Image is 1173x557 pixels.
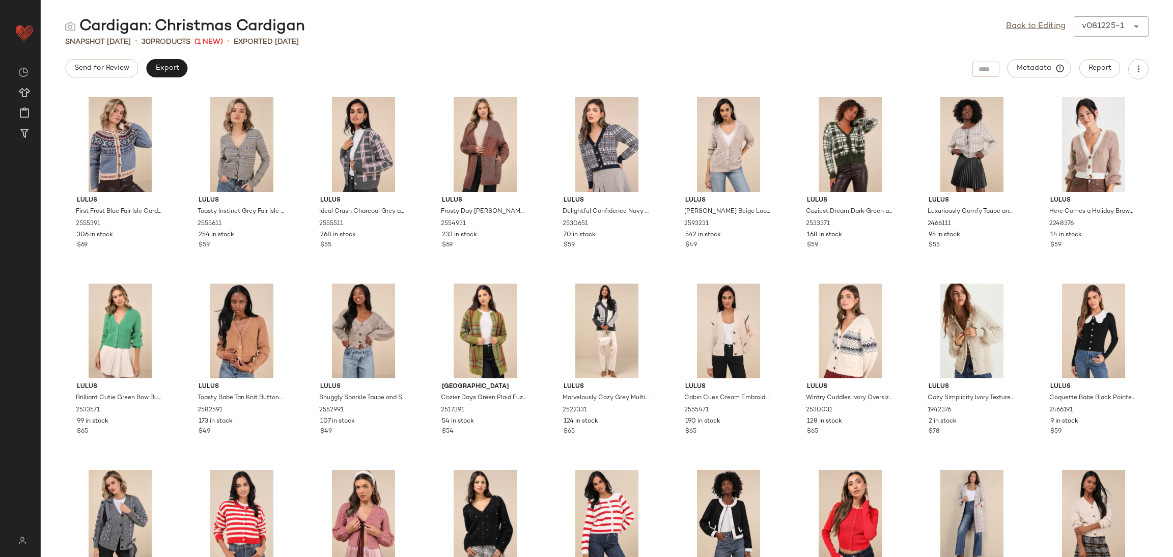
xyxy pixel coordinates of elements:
span: Lulus [77,382,163,392]
span: 254 in stock [199,231,234,240]
span: $59 [564,241,575,250]
span: First Frost Blue Fair Isle Cardigan [76,207,162,216]
img: 12285801_2555611.jpg [190,97,293,192]
span: 2248376 [1049,219,1074,229]
img: heart_red.DM2ytmEG.svg [14,22,35,43]
span: $59 [807,241,818,250]
img: 11974901_2466111.jpg [920,97,1023,192]
span: Coquette Babe Black Pointelle [PERSON_NAME] Pan Collar Cardigan [1049,394,1136,403]
span: • [227,36,230,48]
img: 12382361_2582591.jpg [190,284,293,378]
span: [GEOGRAPHIC_DATA] [442,382,528,392]
span: 124 in stock [564,417,598,426]
div: Cardigan: Christmas Cardigan [65,16,305,37]
span: $59 [1050,427,1062,436]
span: 14 in stock [1050,231,1082,240]
span: Brilliant Cutie Green Bow Button-Front Cropped Cardigan [76,394,162,403]
span: Here Comes a Holiday Brown and White Striped Button-Up Cardigan [1049,207,1136,216]
span: Cozier Days Green Plaid Fuzzy Oversized Cardigan [441,394,527,403]
span: [PERSON_NAME] Beige Loose Knit Button-Up Cardigan Sweater [684,207,771,216]
span: 2 in stock [929,417,957,426]
span: Coziest Dream Dark Green and Ivory Plaid Eyelash Knit Cardigan [806,207,892,216]
span: $65 [77,427,88,436]
span: Lulus [199,382,285,392]
span: Toasty Babe Tan Knit Button-Up Cropped Cardigan [198,394,284,403]
span: Marvelously Cozy Grey Multi Patchwork Cardigan Sweater [563,394,649,403]
span: Lulus [807,382,893,392]
span: 2582591 [198,406,222,415]
span: $69 [442,241,453,250]
div: v081225-1 [1082,20,1124,33]
span: Lulus [442,196,528,205]
button: Send for Review [65,59,138,77]
span: $55 [929,241,940,250]
button: Export [146,59,187,77]
span: 30 [142,38,151,46]
span: 2555611 [198,219,221,229]
span: 2555391 [76,219,100,229]
span: Lulus [320,196,407,205]
img: 12208621_2533371.jpg [799,97,902,192]
span: 70 in stock [564,231,596,240]
img: 12283601_2554931.jpg [434,97,537,192]
img: 12184781_2530031.jpg [799,284,902,378]
span: Report [1088,64,1111,72]
span: 2530651 [563,219,588,229]
span: Lulus [77,196,163,205]
span: $59 [199,241,210,250]
span: 542 in stock [685,231,721,240]
span: Luxuriously Comfy Taupe and Ivory Checkered Rhinestone Cardigan [928,207,1014,216]
span: Toasty Instinct Grey Fair Isle Cardigan [198,207,284,216]
span: Lulus [929,196,1015,205]
img: svg%3e [65,21,75,32]
span: Cabin Cues Cream Embroidered Cardigan [684,394,771,403]
img: 10928821_2248376.jpg [1042,97,1145,192]
img: 12181481_2522331.jpg [555,284,658,378]
span: 268 in stock [320,231,356,240]
img: 12277041_2555511.jpg [312,97,415,192]
p: Exported [DATE] [234,37,299,47]
span: 2555511 [319,219,343,229]
span: Lulus [1050,382,1137,392]
span: $49 [199,427,210,436]
span: $69 [77,241,88,250]
span: $65 [807,427,818,436]
span: Wintry Cuddles Ivory Oversized Fair Isle Cardigan [806,394,892,403]
span: 95 in stock [929,231,960,240]
span: Lulus [807,196,893,205]
img: 12187761_2533571.jpg [69,284,172,378]
div: Products [142,37,190,47]
button: Metadata [1008,59,1071,77]
span: 2533371 [806,219,830,229]
span: Export [155,64,179,72]
span: Snuggly Sparkle Taupe and Silver Eyelash Knit Cardigan [319,394,406,403]
span: Cozy Simplicity Ivory Textured Chenille Knit Button-Up Sweater [928,394,1014,403]
span: Metadata [1016,64,1063,73]
span: 54 in stock [442,417,474,426]
span: 190 in stock [685,417,720,426]
span: 2466191 [1049,406,1073,415]
button: Report [1079,59,1120,77]
img: 12278661_2555391.jpg [69,97,172,192]
img: 12435101_2593231.jpg [677,97,780,192]
span: 9 in stock [1050,417,1078,426]
span: 2555471 [684,406,709,415]
span: Lulus [320,382,407,392]
img: 12262861_2555471.jpg [677,284,780,378]
span: 2522331 [563,406,587,415]
img: 12143501_2530651.jpg [555,97,658,192]
span: $49 [685,241,697,250]
span: 306 in stock [77,231,113,240]
span: Frosty Day [PERSON_NAME] Marled Oversized Cardigan [441,207,527,216]
img: svg%3e [18,67,29,77]
span: 2517391 [441,406,464,415]
span: $55 [320,241,331,250]
span: 99 in stock [77,417,108,426]
span: Lulus [564,382,650,392]
img: svg%3e [12,537,32,545]
span: Delightful Confidence Navy Blue Plaid Heart Button Cardigan [563,207,649,216]
span: 128 in stock [807,417,842,426]
span: Send for Review [74,64,129,72]
span: Lulus [685,382,772,392]
span: Lulus [685,196,772,205]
